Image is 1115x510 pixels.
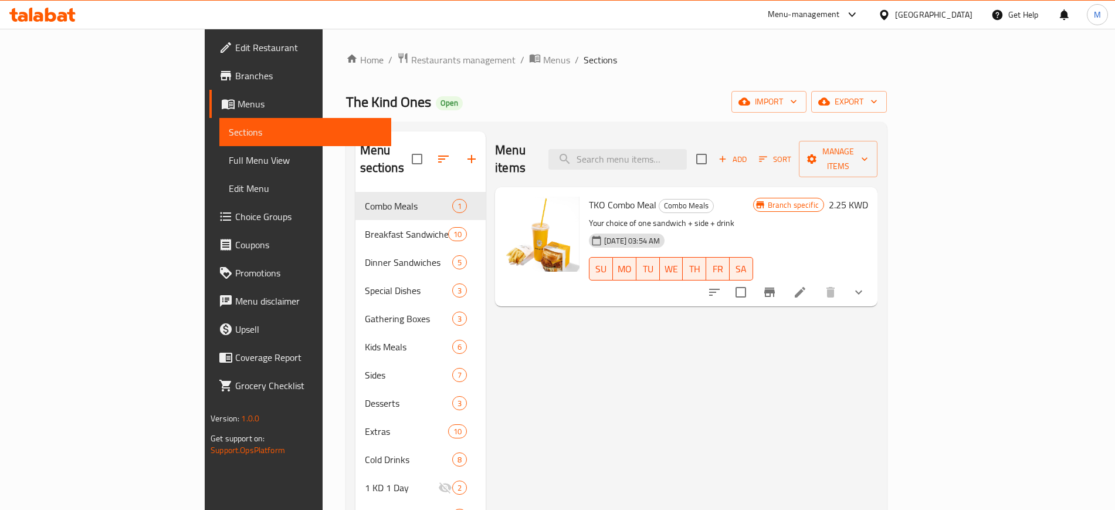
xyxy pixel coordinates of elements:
p: Your choice of one sandwich + side + drink [589,216,753,231]
div: Desserts3 [355,389,486,417]
button: WE [660,257,683,281]
button: Add [714,150,751,168]
span: [DATE] 03:54 AM [599,235,665,246]
a: Coverage Report [209,343,391,371]
span: Select to update [728,280,753,305]
div: items [452,452,467,467]
div: Dinner Sandwiches5 [355,248,486,276]
div: items [452,283,467,298]
span: Coverage Report [235,350,381,364]
span: Select all sections [405,147,429,171]
span: import [741,94,797,109]
div: Kids Meals6 [355,333,486,361]
span: 6 [453,342,466,353]
div: 1 KD 1 Day2 [355,474,486,502]
div: items [448,424,467,438]
div: items [452,340,467,354]
span: Desserts [365,396,452,410]
button: MO [613,257,636,281]
span: Combo Meals [659,199,713,212]
span: TKO Combo Meal [589,196,656,214]
span: Breakfast Sandwiches [365,227,448,241]
span: Full Menu View [229,153,381,167]
span: The Kind Ones [346,89,431,115]
svg: Show Choices [852,285,866,299]
a: Restaurants management [397,52,516,67]
div: Breakfast Sandwiches10 [355,220,486,248]
span: Sort [759,153,791,166]
button: Branch-specific-item [755,278,784,306]
button: Manage items [799,141,877,177]
span: Version: [211,411,239,426]
div: Gathering Boxes [365,312,452,326]
a: Menus [209,90,391,118]
a: Full Menu View [219,146,391,174]
span: 8 [453,454,466,465]
nav: breadcrumb [346,52,887,67]
span: Combo Meals [365,199,452,213]
div: items [452,199,467,213]
div: items [452,396,467,410]
div: Sides7 [355,361,486,389]
span: Coupons [235,238,381,252]
span: 10 [449,426,466,437]
span: Add item [714,150,751,168]
div: Gathering Boxes3 [355,305,486,333]
img: TKO Combo Meal [504,197,579,272]
span: SA [734,261,748,278]
span: Edit Restaurant [235,40,381,55]
div: Menu-management [768,8,840,22]
button: SA [730,257,753,281]
span: 3 [453,398,466,409]
span: Menu disclaimer [235,294,381,308]
span: 1.0.0 [241,411,259,426]
svg: Inactive section [438,481,452,495]
div: Combo Meals [659,199,714,213]
span: Edit Menu [229,181,381,195]
button: import [731,91,806,113]
span: Upsell [235,322,381,336]
a: Edit Restaurant [209,33,391,62]
button: show more [845,278,873,306]
span: Grocery Checklist [235,379,381,393]
span: MO [618,261,632,278]
div: Kids Meals [365,340,452,354]
span: TH [687,261,701,278]
button: delete [816,278,845,306]
span: export [821,94,877,109]
li: / [520,53,524,67]
div: [GEOGRAPHIC_DATA] [895,8,972,21]
span: Extras [365,424,448,438]
span: Promotions [235,266,381,280]
span: Sort items [751,150,799,168]
span: 1 [453,201,466,212]
div: Dinner Sandwiches [365,255,452,269]
span: Branches [235,69,381,83]
div: items [452,481,467,495]
span: 7 [453,370,466,381]
span: 3 [453,285,466,296]
span: M [1094,8,1101,21]
span: 5 [453,257,466,268]
a: Branches [209,62,391,90]
a: Edit menu item [793,285,807,299]
a: Menu disclaimer [209,287,391,315]
div: Extras10 [355,417,486,445]
span: Choice Groups [235,210,381,224]
div: Cold Drinks8 [355,445,486,474]
button: TU [636,257,660,281]
span: 2 [453,482,466,494]
span: Sides [365,368,452,382]
div: items [452,368,467,382]
button: Add section [457,145,486,173]
button: FR [706,257,730,281]
span: Restaurants management [411,53,516,67]
span: Cold Drinks [365,452,452,467]
div: Special Dishes3 [355,276,486,305]
span: Sort sections [429,145,457,173]
span: Sections [584,53,617,67]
